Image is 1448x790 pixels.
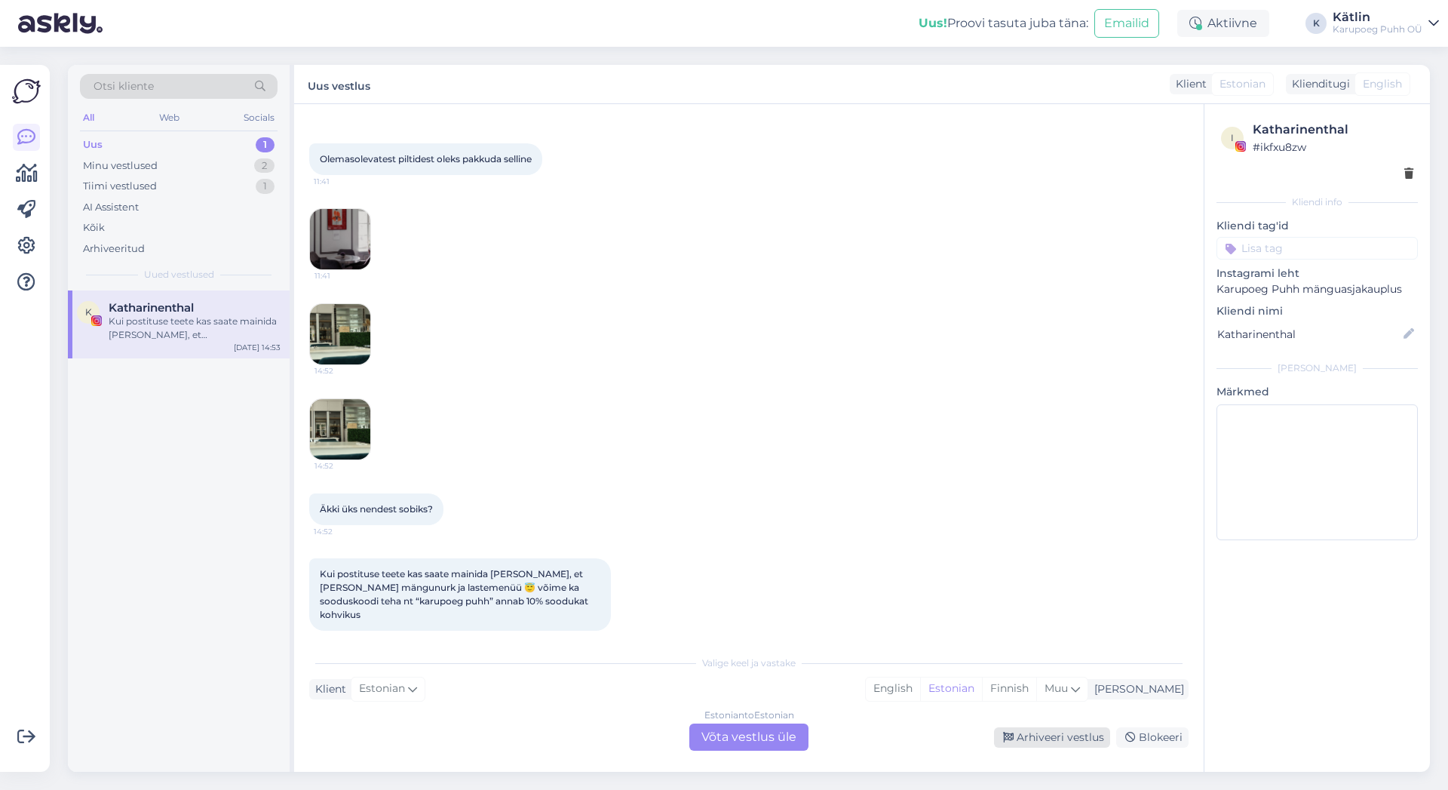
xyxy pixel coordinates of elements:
[866,678,920,700] div: English
[1216,237,1418,260] input: Lisa tag
[919,16,947,30] b: Uus!
[1219,76,1265,92] span: Estonian
[1333,23,1422,35] div: Karupoeg Puhh OÜ
[109,301,194,315] span: Katharinenthal
[1253,139,1413,155] div: # ikfxu8zw
[920,678,982,700] div: Estonian
[314,526,370,537] span: 14:52
[1045,681,1068,695] span: Muu
[320,153,532,164] span: Olemasolevatest piltidest oleks pakkuda selline
[1216,218,1418,234] p: Kliendi tag'id
[1170,76,1207,92] div: Klient
[83,137,103,152] div: Uus
[1217,326,1400,343] input: Lisa nimi
[982,678,1036,700] div: Finnish
[314,365,371,377] span: 14:52
[80,108,97,128] div: All
[1305,13,1327,34] div: K
[1216,281,1418,297] p: Karupoeg Puhh mänguasjakauplus
[689,724,808,751] div: Võta vestlus üle
[1216,361,1418,375] div: [PERSON_NAME]
[1088,681,1184,697] div: [PERSON_NAME]
[94,78,154,94] span: Otsi kliente
[1216,266,1418,281] p: Instagrami leht
[109,315,281,342] div: Kui postituse teete kas saate mainida [PERSON_NAME], et [PERSON_NAME] mängunurk ja lastemenüü 😇 v...
[85,306,92,318] span: K
[254,158,275,174] div: 2
[314,460,371,472] span: 14:52
[314,176,370,187] span: 11:41
[256,137,275,152] div: 1
[320,503,433,515] span: Äkki üks nendest sobiks?
[320,568,591,620] span: Kui postituse teete kas saate mainida [PERSON_NAME], et [PERSON_NAME] mängunurk ja lastemenüü 😇 v...
[314,632,370,643] span: 14:53
[12,77,41,106] img: Askly Logo
[256,179,275,194] div: 1
[359,681,405,697] span: Estonian
[919,14,1088,32] div: Proovi tasuta juba täna:
[1216,384,1418,400] p: Märkmed
[1116,727,1189,748] div: Blokeeri
[1333,11,1439,35] a: KätlinKarupoeg Puhh OÜ
[1286,76,1350,92] div: Klienditugi
[83,200,139,215] div: AI Assistent
[241,108,278,128] div: Socials
[994,727,1110,748] div: Arhiveeri vestlus
[314,270,371,281] span: 11:41
[309,681,346,697] div: Klient
[310,399,370,460] img: Attachment
[83,220,105,235] div: Kõik
[1333,11,1422,23] div: Kätlin
[310,304,370,364] img: Attachment
[1094,9,1159,38] button: Emailid
[704,709,794,722] div: Estonian to Estonian
[1231,132,1234,143] span: i
[1216,303,1418,319] p: Kliendi nimi
[83,241,145,257] div: Arhiveeritud
[156,108,183,128] div: Web
[144,268,214,281] span: Uued vestlused
[1253,121,1413,139] div: Katharinenthal
[1216,195,1418,209] div: Kliendi info
[308,74,370,94] label: Uus vestlus
[309,656,1189,670] div: Valige keel ja vastake
[234,342,281,353] div: [DATE] 14:53
[1363,76,1402,92] span: English
[1177,10,1269,37] div: Aktiivne
[310,209,370,269] img: Attachment
[83,179,157,194] div: Tiimi vestlused
[83,158,158,174] div: Minu vestlused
